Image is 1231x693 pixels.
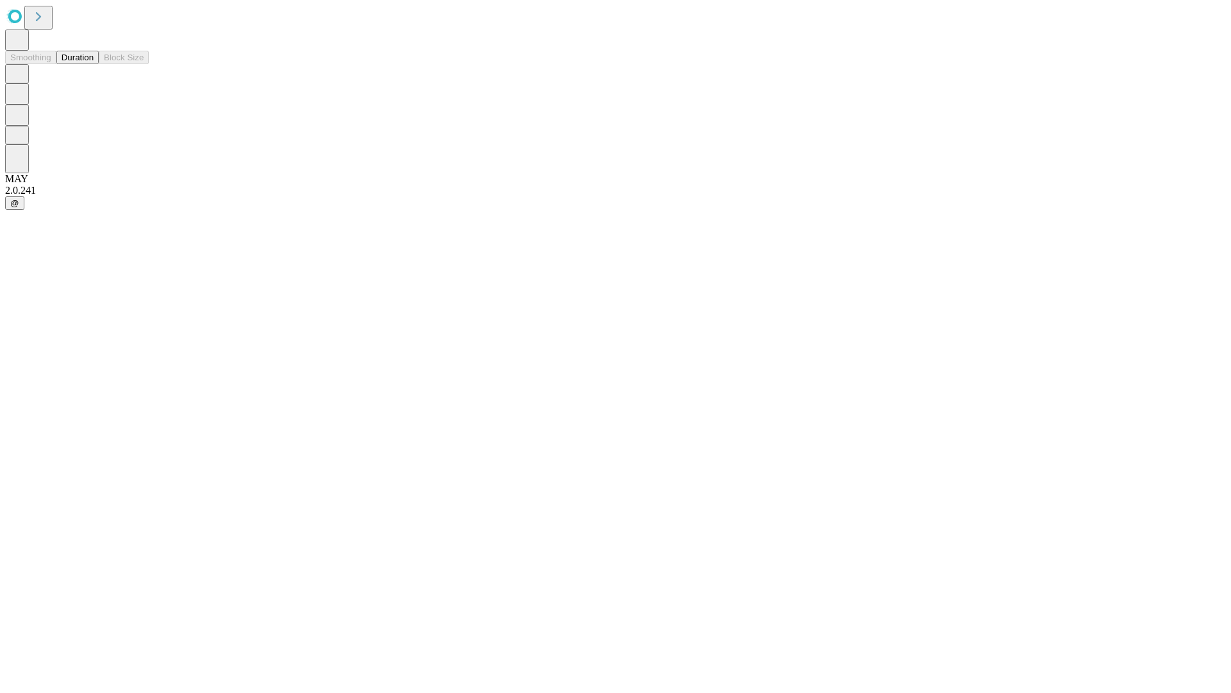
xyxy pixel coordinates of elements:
span: @ [10,198,19,208]
div: MAY [5,173,1226,185]
div: 2.0.241 [5,185,1226,196]
button: Block Size [99,51,149,64]
button: Smoothing [5,51,56,64]
button: Duration [56,51,99,64]
button: @ [5,196,24,210]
